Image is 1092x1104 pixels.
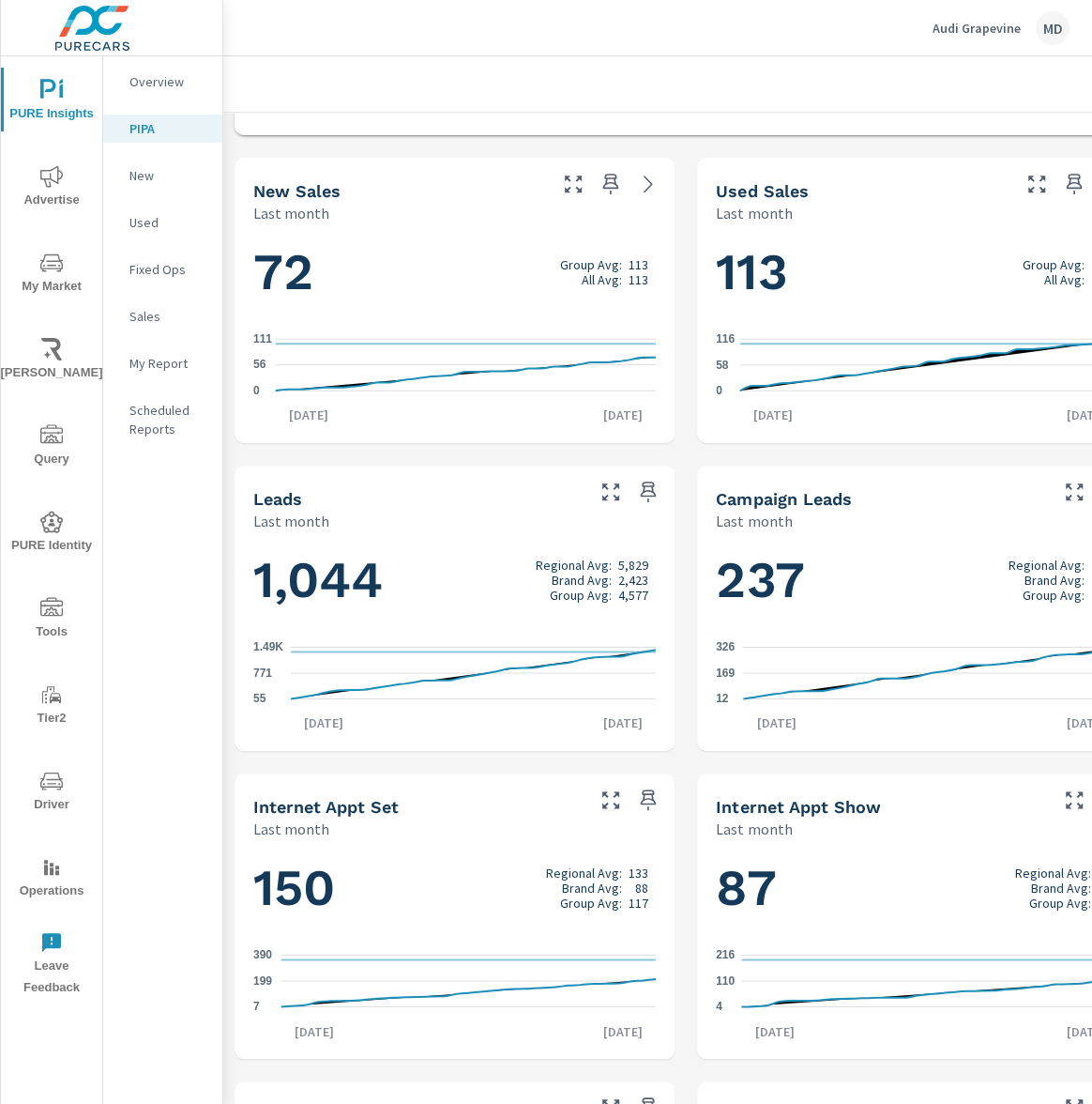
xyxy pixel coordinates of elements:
p: Last month [716,202,792,224]
text: 199 [253,974,272,987]
p: New [129,166,207,185]
div: Overview [103,68,222,96]
button: Make Fullscreen [596,785,626,815]
p: [DATE] [744,713,810,732]
span: Save this to your personalized report [633,477,663,507]
p: All Avg: [581,272,621,287]
div: Fixed Ops [103,255,222,284]
p: Regional Avg: [536,558,612,573]
p: Brand Avg: [561,881,621,896]
p: Brand Avg: [552,573,612,588]
div: nav menu [1,56,102,1006]
text: 169 [716,667,735,680]
text: 56 [253,358,266,371]
p: 117 [629,896,648,911]
p: Overview [129,72,207,91]
text: 58 [716,358,729,371]
text: 111 [253,332,272,345]
p: 88 [635,881,648,896]
p: 5,829 [618,558,648,573]
p: Audi Grapevine [933,20,1021,37]
p: Last month [253,202,329,224]
span: PURE Identity [7,511,97,557]
div: My Report [103,349,222,377]
div: Scheduled Reports [103,396,222,443]
p: Regional Avg: [545,866,621,881]
p: All Avg: [1044,272,1084,287]
p: Group Avg: [1023,588,1084,603]
p: [DATE] [276,406,341,424]
button: Make Fullscreen [596,477,626,507]
p: Brand Avg: [1024,573,1084,588]
p: Scheduled Reports [129,401,207,438]
div: New [103,161,222,190]
p: Fixed Ops [129,260,207,279]
span: Tools [7,597,97,643]
h1: 150 [253,856,656,920]
h5: Internet Appt Set [253,797,399,817]
p: [DATE] [590,713,656,732]
h5: New Sales [253,181,341,201]
button: Make Fullscreen [1059,477,1089,507]
p: 133 [629,866,648,881]
h5: Used Sales [716,181,808,201]
p: [DATE] [740,406,806,424]
button: Make Fullscreen [558,169,588,199]
p: Last month [716,818,792,840]
text: 390 [253,948,272,961]
span: Tier2 [7,683,97,729]
p: 2,423 [618,573,648,588]
span: PURE Insights [7,79,97,125]
p: [DATE] [590,406,656,424]
p: Last month [253,510,329,532]
div: Sales [103,302,222,330]
p: [DATE] [291,713,356,732]
text: 771 [253,667,272,680]
text: 4 [716,1000,722,1013]
p: 113 [629,257,648,272]
h5: Leads [253,489,302,509]
text: 0 [253,384,260,397]
text: 12 [716,692,729,705]
span: Leave Feedback [7,931,97,999]
p: Group Avg: [1029,896,1091,911]
span: Advertise [7,165,97,211]
text: 110 [716,974,735,987]
span: Driver [7,770,97,816]
text: 1.49K [253,640,283,653]
span: Operations [7,856,97,902]
div: Used [103,208,222,237]
p: Regional Avg: [1015,866,1091,881]
p: Group Avg: [559,896,621,911]
p: Group Avg: [559,257,621,272]
span: Save this to your personalized report [1059,169,1089,199]
p: Last month [253,818,329,840]
text: 0 [716,384,722,397]
p: 113 [629,272,648,287]
span: Save this to your personalized report [633,785,663,815]
p: Brand Avg: [1031,881,1091,896]
span: [PERSON_NAME] [7,338,97,384]
h1: 72 [253,240,656,304]
h1: 1,044 [253,548,656,612]
text: 216 [716,948,735,961]
div: MD [1036,11,1069,45]
h5: Internet Appt Show [716,797,880,817]
p: [DATE] [590,1021,656,1040]
span: Query [7,424,97,470]
p: [DATE] [742,1021,808,1040]
button: Make Fullscreen [1022,169,1052,199]
p: 4,577 [618,588,648,603]
p: Used [129,213,207,232]
text: 326 [716,640,735,653]
p: [DATE] [281,1021,347,1040]
p: Group Avg: [550,588,612,603]
p: Sales [129,307,207,326]
p: Regional Avg: [1009,558,1084,573]
p: Last month [716,510,792,532]
text: 116 [716,332,735,345]
span: My Market [7,252,97,298]
p: Group Avg: [1023,257,1084,272]
p: PIPA [129,119,207,138]
p: My Report [129,354,207,373]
